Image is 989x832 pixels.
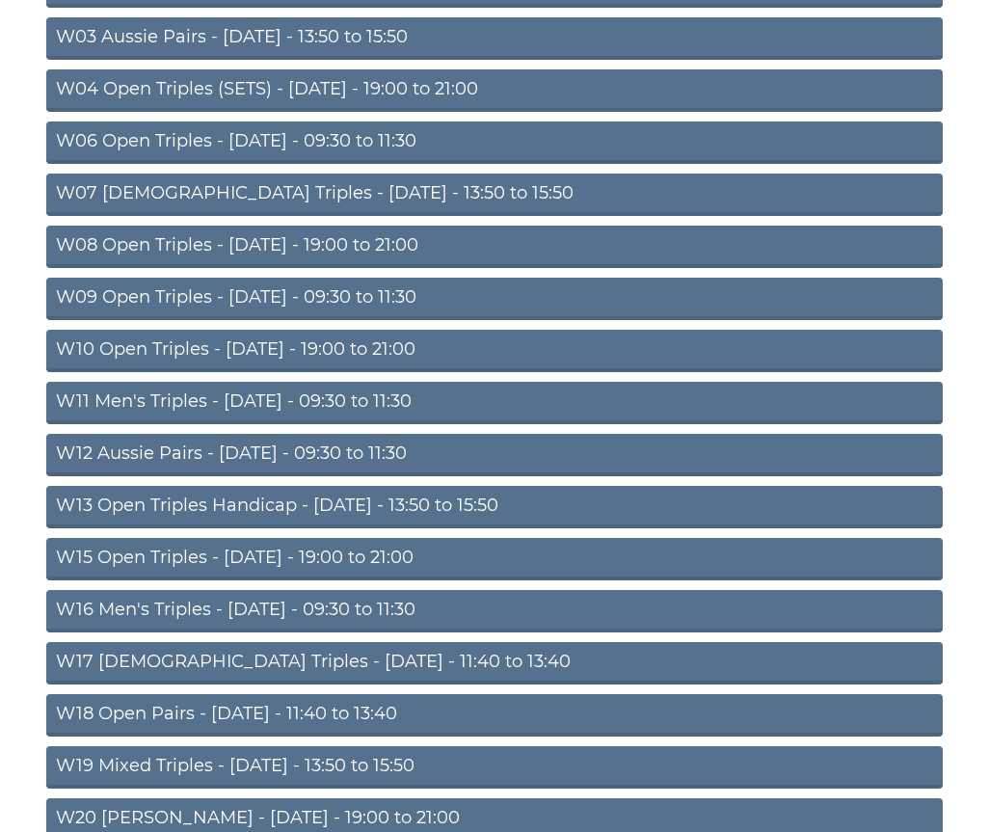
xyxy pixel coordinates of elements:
[46,486,943,528] a: W13 Open Triples Handicap - [DATE] - 13:50 to 15:50
[46,278,943,320] a: W09 Open Triples - [DATE] - 09:30 to 11:30
[46,174,943,216] a: W07 [DEMOGRAPHIC_DATA] Triples - [DATE] - 13:50 to 15:50
[46,226,943,268] a: W08 Open Triples - [DATE] - 19:00 to 21:00
[46,69,943,112] a: W04 Open Triples (SETS) - [DATE] - 19:00 to 21:00
[46,694,943,737] a: W18 Open Pairs - [DATE] - 11:40 to 13:40
[46,434,943,476] a: W12 Aussie Pairs - [DATE] - 09:30 to 11:30
[46,538,943,580] a: W15 Open Triples - [DATE] - 19:00 to 21:00
[46,330,943,372] a: W10 Open Triples - [DATE] - 19:00 to 21:00
[46,17,943,60] a: W03 Aussie Pairs - [DATE] - 13:50 to 15:50
[46,642,943,684] a: W17 [DEMOGRAPHIC_DATA] Triples - [DATE] - 11:40 to 13:40
[46,746,943,789] a: W19 Mixed Triples - [DATE] - 13:50 to 15:50
[46,590,943,632] a: W16 Men's Triples - [DATE] - 09:30 to 11:30
[46,382,943,424] a: W11 Men's Triples - [DATE] - 09:30 to 11:30
[46,121,943,164] a: W06 Open Triples - [DATE] - 09:30 to 11:30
